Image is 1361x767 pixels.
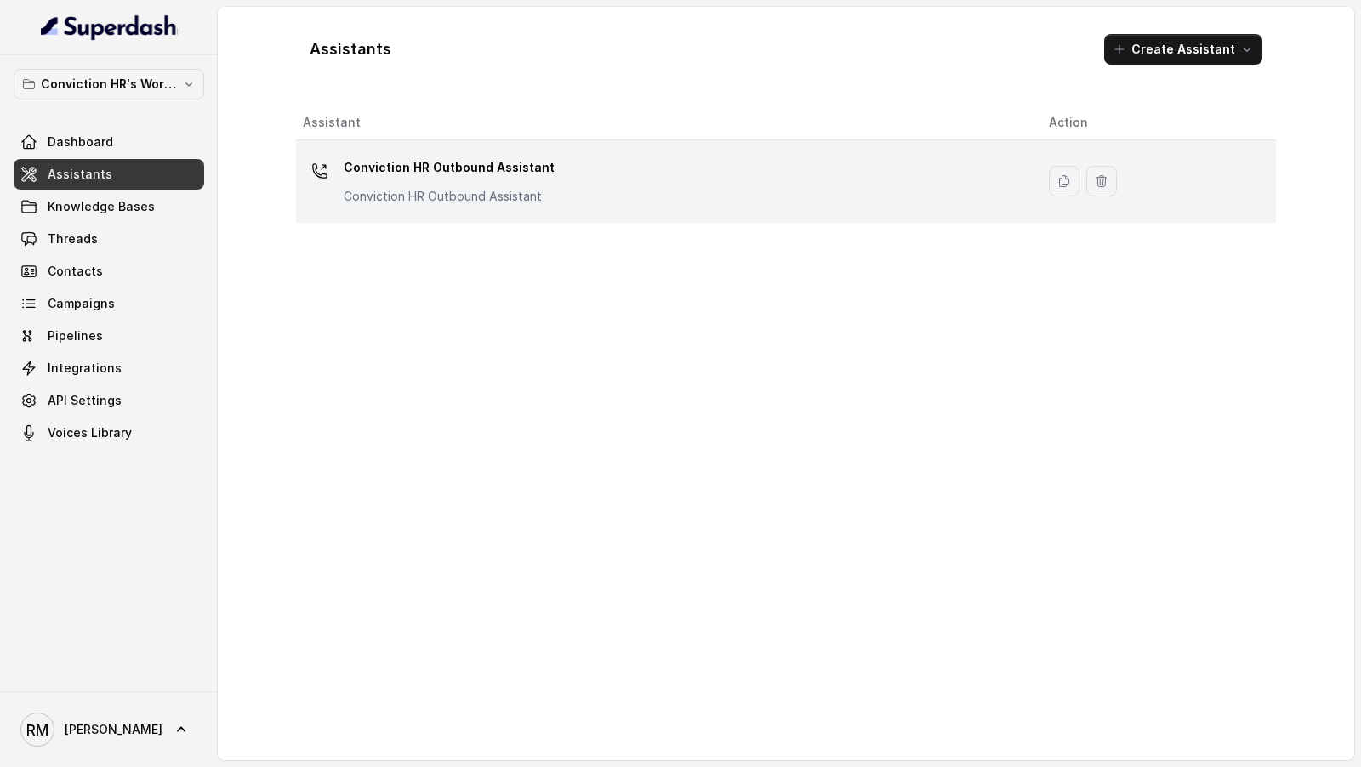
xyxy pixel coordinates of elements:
[41,74,177,94] p: Conviction HR's Workspace
[310,36,391,63] h1: Assistants
[48,295,115,312] span: Campaigns
[41,14,178,41] img: light.svg
[1035,105,1276,140] th: Action
[14,159,204,190] a: Assistants
[14,256,204,287] a: Contacts
[48,360,122,377] span: Integrations
[14,224,204,254] a: Threads
[48,263,103,280] span: Contacts
[1104,34,1262,65] button: Create Assistant
[26,721,48,739] text: RM
[48,327,103,344] span: Pipelines
[14,191,204,222] a: Knowledge Bases
[14,69,204,99] button: Conviction HR's Workspace
[65,721,162,738] span: [PERSON_NAME]
[344,188,555,205] p: Conviction HR Outbound Assistant
[48,392,122,409] span: API Settings
[14,321,204,351] a: Pipelines
[14,288,204,319] a: Campaigns
[296,105,1035,140] th: Assistant
[344,154,555,181] p: Conviction HR Outbound Assistant
[48,166,112,183] span: Assistants
[48,230,98,247] span: Threads
[14,706,204,753] a: [PERSON_NAME]
[48,198,155,215] span: Knowledge Bases
[14,418,204,448] a: Voices Library
[14,385,204,416] a: API Settings
[14,353,204,383] a: Integrations
[14,127,204,157] a: Dashboard
[48,134,113,151] span: Dashboard
[48,424,132,441] span: Voices Library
